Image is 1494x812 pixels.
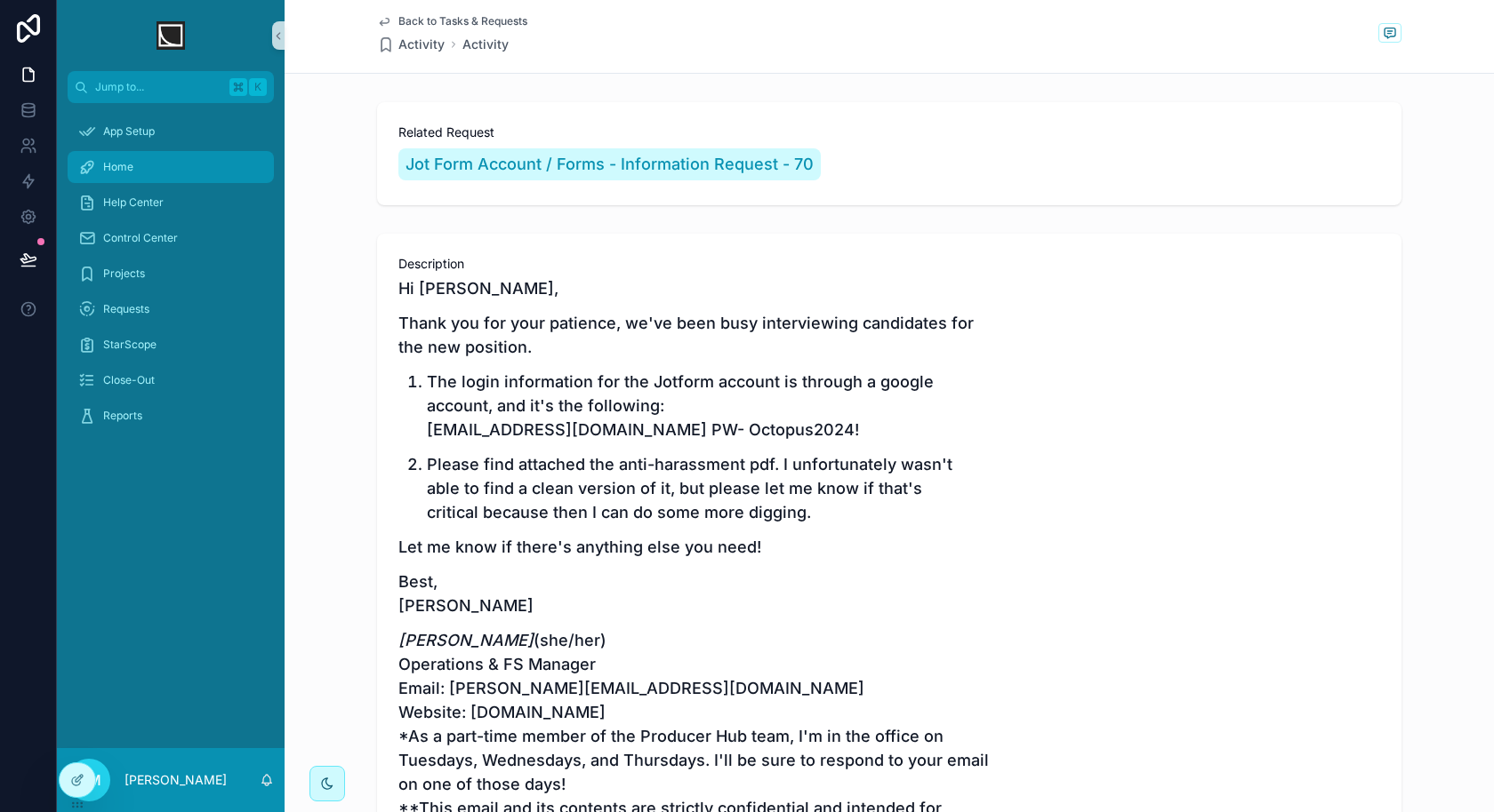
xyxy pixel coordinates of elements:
[68,222,274,254] a: Control Center
[103,231,178,245] span: Control Center
[103,267,145,281] span: Projects
[68,258,274,290] a: Projects
[103,160,133,174] span: Home
[103,338,157,352] span: StarScope
[68,187,274,219] a: Help Center
[103,195,164,210] span: Help Center
[377,14,527,28] a: Back to Tasks & Requests
[398,569,1380,617] p: Best, [PERSON_NAME]
[377,36,445,53] a: Activity
[157,21,185,50] img: App logo
[398,255,1380,273] span: Description
[398,123,1380,141] span: Related Request
[68,329,274,361] a: StarScope
[68,115,274,147] a: App Setup
[406,152,814,177] span: Jot Form Account / Forms - Information Request - 70
[103,302,149,316] span: Requests
[103,409,142,423] span: Reports
[68,151,274,183] a: Home
[103,124,155,139] span: App Setup
[95,80,222,94] span: Jump to...
[68,400,274,432] a: Reports
[427,370,1380,442] p: The login information for the Jotform account is through a google account, and it's the following...
[398,148,821,180] a: Jot Form Account / Forms - Information Request - 70
[398,276,1380,300] p: Hi [PERSON_NAME],
[68,71,274,103] button: Jump to...K
[398,535,1380,559] p: Let me know if there's anything else you need!
[103,373,155,387] span: Close-Out
[462,36,509,53] a: Activity
[68,293,274,325] a: Requests
[398,14,527,28] span: Back to Tasks & Requests
[427,452,1380,524] p: Please find attached the anti-harassment pdf. I unfortunately wasn't able to find a clean version...
[251,80,265,94] span: K
[68,364,274,396] a: Close-Out
[398,36,445,53] span: Activity
[57,103,285,455] div: scrollable content
[124,771,227,789] p: [PERSON_NAME]
[398,311,1380,359] p: Thank you for your patience, we've been busy interviewing candidates for the new position.
[398,631,534,649] em: [PERSON_NAME]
